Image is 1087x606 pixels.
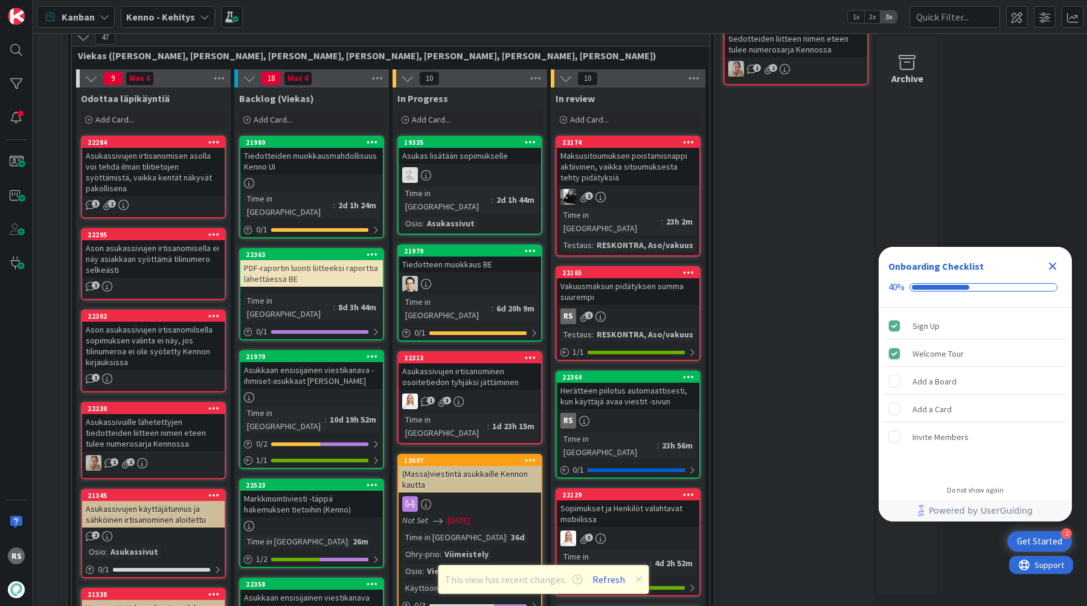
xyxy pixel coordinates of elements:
[399,137,541,164] div: 19335Asukas lisätään sopimukselle
[562,138,699,147] div: 22174
[663,215,696,228] div: 23h 2m
[728,61,744,77] img: SL
[325,413,327,426] span: :
[399,352,541,390] div: 22313Asukassivujen irtisanominen osoitetiedon tyhjäksi jättäminen
[402,187,492,213] div: Time in [GEOGRAPHIC_DATA]
[8,581,25,598] img: avatar
[246,250,383,259] div: 22363
[397,244,542,342] a: 21979Tiedotteen muokkaus BETTTime in [GEOGRAPHIC_DATA]:6d 20h 9m0/1
[399,246,541,272] div: 21979Tiedotteen muokkaus BE
[92,281,100,289] span: 1
[335,301,379,314] div: 8d 3h 44m
[397,351,542,444] a: 22313Asukassivujen irtisanominen osoitetiedon tyhjäksi jättäminenSLTime in [GEOGRAPHIC_DATA]:1d 2...
[261,71,281,86] span: 18
[1043,257,1062,276] div: Close Checklist
[402,531,506,544] div: Time in [GEOGRAPHIC_DATA]
[661,215,663,228] span: :
[725,61,867,77] div: SL
[88,404,225,413] div: 22230
[106,545,107,558] span: :
[560,308,576,324] div: RS
[427,397,435,404] span: 1
[725,20,867,57] div: Asukassivuille lähetettyjen tiedotteiden liitteen nimen eteen tulee numerosarja Kennossa
[82,322,225,370] div: Ason asukassivujen irtisanomilsella sopimuksen valinta ei näy, jos tilinumeroa ei ole syötetty Ke...
[397,92,448,104] span: In Progress
[883,368,1067,395] div: Add a Board is incomplete.
[240,362,383,389] div: Asukkaan ensisijainen viestikanava - ihmiset-asukkaat [PERSON_NAME]
[254,114,292,125] span: Add Card...
[912,319,940,333] div: Sign Up
[879,500,1072,521] div: Footer
[25,2,55,16] span: Support
[879,247,1072,521] div: Checklist Container
[397,136,542,235] a: 19335Asukas lisätään sopimukselleTHTime in [GEOGRAPHIC_DATA]:2d 1h 44mOsio:Asukassivut
[256,553,268,566] span: 1 / 2
[489,419,537,433] div: 1d 23h 15m
[657,439,659,452] span: :
[492,302,493,315] span: :
[947,485,1004,495] div: Do not show again
[588,572,629,587] button: Refresh
[82,589,225,600] div: 21338
[8,547,25,564] div: RS
[883,340,1067,367] div: Welcome Tour is complete.
[557,383,699,409] div: Herätteen piilotus automaattisesti, kun käyttäjä avaa viestit -sivun
[92,374,100,381] span: 1
[82,490,225,501] div: 21345
[399,466,541,493] div: (Massa)viestintä asukkaille Kennon kautta
[879,308,1072,477] div: Checklist items
[82,403,225,414] div: 22230
[557,278,699,305] div: Vakuusmaksun pidätyksen summa suurempi
[82,311,225,322] div: 22302
[912,346,964,361] div: Welcome Tour
[111,458,118,466] span: 1
[399,257,541,272] div: Tiedotteen muokkaus BE
[557,372,699,383] div: 22364
[562,373,699,381] div: 22364
[86,545,106,558] div: Osio
[404,456,541,465] div: 13697
[107,545,161,558] div: Asukassivut
[402,564,422,578] div: Osio
[399,455,541,466] div: 13697
[82,311,225,370] div: 22302Ason asukassivujen irtisanomilsella sopimuksen valinta ei näy, jos tilinumeroa ei ole syötet...
[88,590,225,599] div: 21338
[1007,531,1072,552] div: Open Get Started checklist, remaining modules: 3
[127,458,135,466] span: 2
[244,406,325,433] div: Time in [GEOGRAPHIC_DATA]
[129,75,150,81] div: Max 6
[650,557,652,570] span: :
[82,148,225,196] div: Asukassivujen irtisanomisen asolla voi tehdä ilman tilitietojen syöttämistä, vaikka kentät näkyvä...
[82,403,225,451] div: 22230Asukassivuille lähetettyjen tiedotteiden liitteen nimen eteen tulee numerosarja Kennossa
[424,564,467,578] div: Viestintä
[239,479,384,568] a: 22523Markkinointiviesti -täppä hakemuksen tietoihin (Kenno)Time in [GEOGRAPHIC_DATA]:26m1/2
[848,11,864,23] span: 1x
[256,223,268,236] span: 0 / 1
[557,189,699,205] div: KM
[402,276,418,292] img: TT
[82,137,225,148] div: 22284
[556,488,701,596] a: 22129Sopimukset ja Henkilöt valahtavat mobiilissaSLTime in [GEOGRAPHIC_DATA]:4d 2h 52m1/1
[404,138,541,147] div: 19335
[557,500,699,527] div: Sopimukset ja Henkilöt valahtavat mobiilissa
[82,501,225,528] div: Asukassivujen käyttäjätunnus ja sähköinen irtisanominen aloitettu
[1017,535,1062,547] div: Get Started
[240,480,383,491] div: 22523
[103,71,123,86] span: 9
[864,11,880,23] span: 2x
[883,396,1067,423] div: Add a Card is incomplete.
[399,325,541,340] div: 0/1
[508,531,528,544] div: 36d
[769,64,777,72] span: 2
[572,464,584,476] span: 0 / 1
[424,217,478,230] div: Asukassivut
[402,581,468,595] div: Käyttöönottokriittisyys
[562,491,699,499] div: 22129
[556,371,701,479] a: 22364Herätteen piilotus automaattisesti, kun käyttäjä avaa viestit -sivunRSTime in [GEOGRAPHIC_DA...
[557,462,699,477] div: 0/1
[240,436,383,451] div: 0/2
[95,114,134,125] span: Add Card...
[447,514,470,527] span: [DATE]
[888,259,984,273] div: Onboarding Checklist
[560,208,661,235] div: Time in [GEOGRAPHIC_DATA]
